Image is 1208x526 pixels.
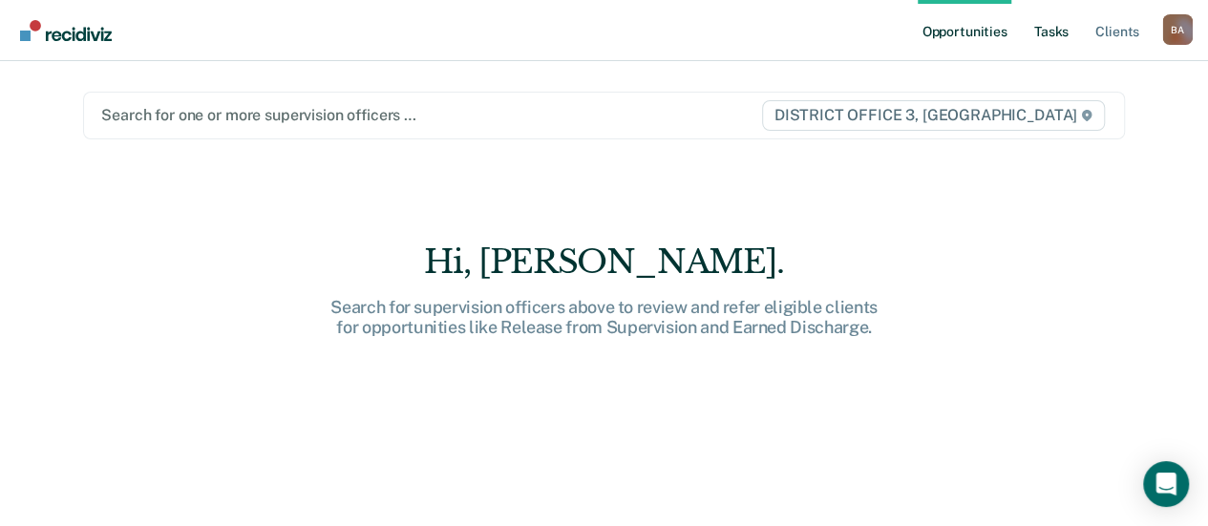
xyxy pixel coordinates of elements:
span: DISTRICT OFFICE 3, [GEOGRAPHIC_DATA] [762,100,1105,131]
img: Recidiviz [20,20,112,41]
div: Search for supervision officers above to review and refer eligible clients for opportunities like... [299,297,910,338]
div: Open Intercom Messenger [1143,461,1189,507]
div: B A [1162,14,1193,45]
div: Hi, [PERSON_NAME]. [299,242,910,282]
button: Profile dropdown button [1162,14,1193,45]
